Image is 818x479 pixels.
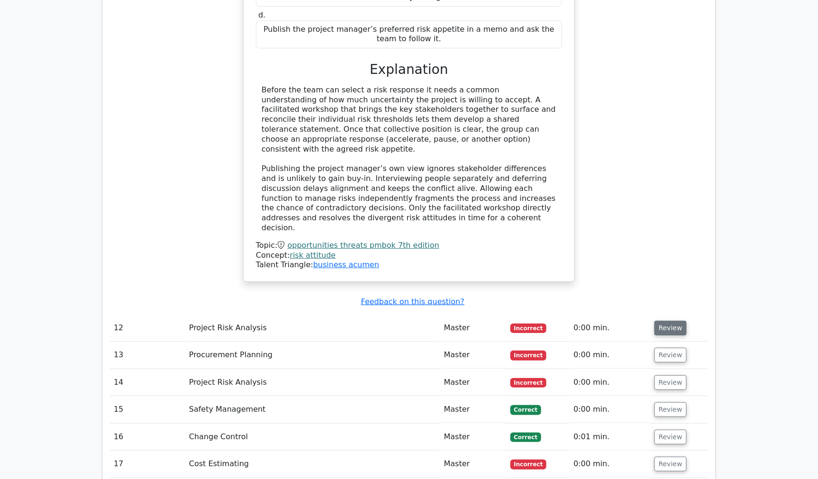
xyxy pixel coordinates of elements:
td: Project Risk Analysis [185,315,440,342]
td: 16 [110,424,185,451]
div: Topic: [256,241,562,251]
span: Incorrect [510,351,547,360]
span: Incorrect [510,378,547,388]
a: Feedback on this question? [361,297,464,306]
button: Review [654,457,687,471]
a: risk attitude [290,251,336,260]
div: Talent Triangle: [256,241,562,270]
td: Change Control [185,424,440,451]
td: Master [440,396,507,423]
span: Incorrect [510,324,547,333]
td: 0:00 min. [570,451,651,478]
td: 17 [110,451,185,478]
td: Safety Management [185,396,440,423]
h3: Explanation [262,62,556,78]
td: 0:01 min. [570,424,651,451]
td: 0:00 min. [570,369,651,396]
td: 0:00 min. [570,396,651,423]
span: Correct [510,405,541,415]
span: Incorrect [510,460,547,469]
td: Master [440,451,507,478]
td: 0:00 min. [570,342,651,369]
div: Before the team can select a risk response it needs a common understanding of how much uncertaint... [262,85,556,233]
button: Review [654,402,687,417]
span: Correct [510,433,541,442]
button: Review [654,348,687,362]
td: Master [440,342,507,369]
div: Concept: [256,251,562,261]
a: opportunities threats pmbok 7th edition [288,241,439,250]
td: Master [440,424,507,451]
td: 15 [110,396,185,423]
td: 0:00 min. [570,315,651,342]
button: Review [654,430,687,444]
td: 14 [110,369,185,396]
button: Review [654,321,687,335]
td: Cost Estimating [185,451,440,478]
div: Publish the project manager’s preferred risk appetite in a memo and ask the team to follow it. [256,20,562,49]
td: Master [440,369,507,396]
td: Procurement Planning [185,342,440,369]
button: Review [654,375,687,390]
td: Master [440,315,507,342]
a: business acumen [313,260,379,269]
span: d. [258,10,265,19]
td: Project Risk Analysis [185,369,440,396]
td: 12 [110,315,185,342]
td: 13 [110,342,185,369]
